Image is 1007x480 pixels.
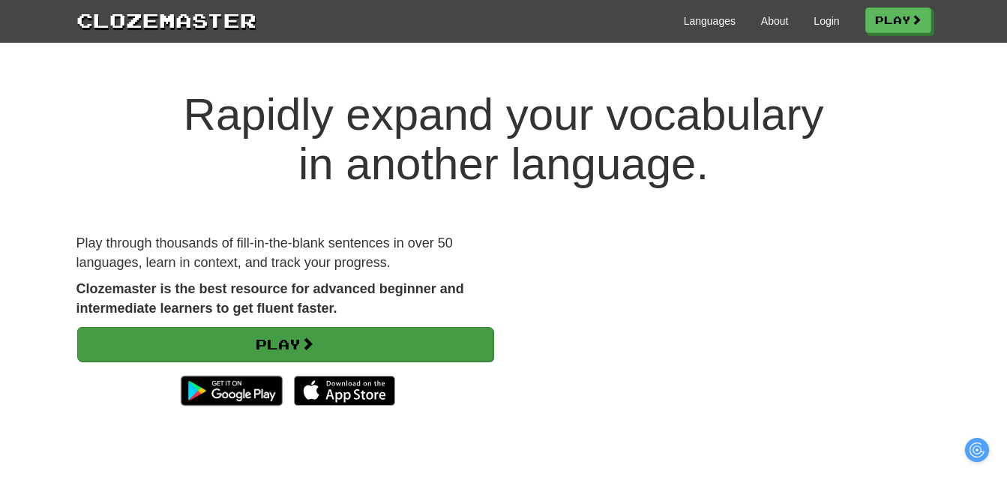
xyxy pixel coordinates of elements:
p: Play through thousands of fill-in-the-blank sentences in over 50 languages, learn in context, and... [76,234,493,272]
a: Languages [684,13,736,28]
a: Play [77,327,493,361]
img: Get it on Google Play [173,368,289,413]
a: Clozemaster [76,6,256,34]
a: About [761,13,789,28]
a: Login [814,13,839,28]
a: Play [865,7,931,33]
img: Download_on_the_App_Store_Badge_US-UK_135x40-25178aeef6eb6b83b96f5f2d004eda3bffbb37122de64afbaef7... [294,376,395,406]
strong: Clozemaster is the best resource for advanced beginner and intermediate learners to get fluent fa... [76,281,464,316]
